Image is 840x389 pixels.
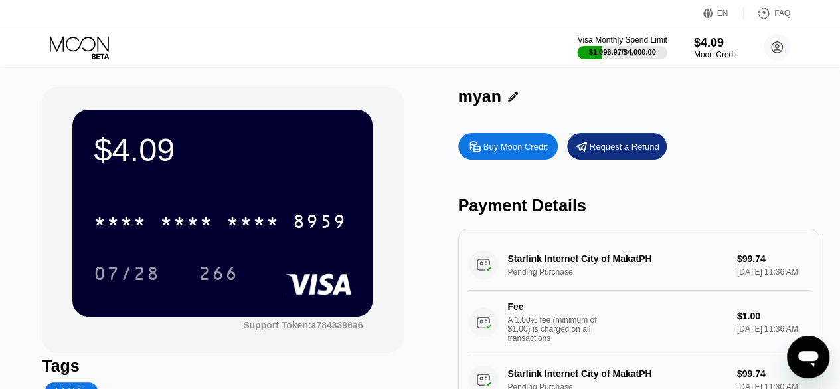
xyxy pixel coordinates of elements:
[94,131,351,168] div: $4.09
[694,36,737,59] div: $4.09Moon Credit
[577,35,667,59] div: Visa Monthly Spend Limit$1,096.97/$4,000.00
[189,257,248,290] div: 266
[694,36,737,50] div: $4.09
[469,291,809,354] div: FeeA 1.00% fee (minimum of $1.00) is charged on all transactions$1.00[DATE] 11:36 AM
[589,48,656,56] div: $1,096.97 / $4,000.00
[508,315,608,343] div: A 1.00% fee (minimum of $1.00) is charged on all transactions
[737,324,809,334] div: [DATE] 11:36 AM
[737,311,809,321] div: $1.00
[483,141,548,152] div: Buy Moon Credit
[199,265,238,286] div: 266
[94,265,160,286] div: 07/28
[458,87,501,106] div: myan
[787,336,829,378] iframe: Button to launch messaging window
[717,9,728,18] div: EN
[458,133,558,160] div: Buy Moon Credit
[577,35,667,45] div: Visa Monthly Spend Limit
[590,141,659,152] div: Request a Refund
[703,7,744,20] div: EN
[774,9,790,18] div: FAQ
[567,133,667,160] div: Request a Refund
[508,301,601,312] div: Fee
[243,320,363,330] div: Support Token:a7843396a6
[458,196,819,215] div: Payment Details
[744,7,790,20] div: FAQ
[243,320,363,330] div: Support Token: a7843396a6
[84,257,170,290] div: 07/28
[694,50,737,59] div: Moon Credit
[42,356,403,376] div: Tags
[293,213,346,234] div: 8959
